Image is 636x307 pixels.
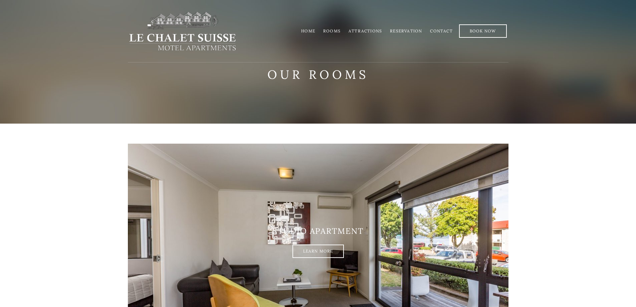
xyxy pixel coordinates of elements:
[459,24,507,38] a: Book Now
[323,28,341,33] a: Rooms
[128,226,508,236] h3: Studio Apartment
[349,28,382,33] a: Attractions
[301,28,315,33] a: Home
[292,245,344,258] a: Learn More
[128,11,237,51] img: lechaletsuisse
[430,28,452,33] a: Contact
[390,28,422,33] a: Reservation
